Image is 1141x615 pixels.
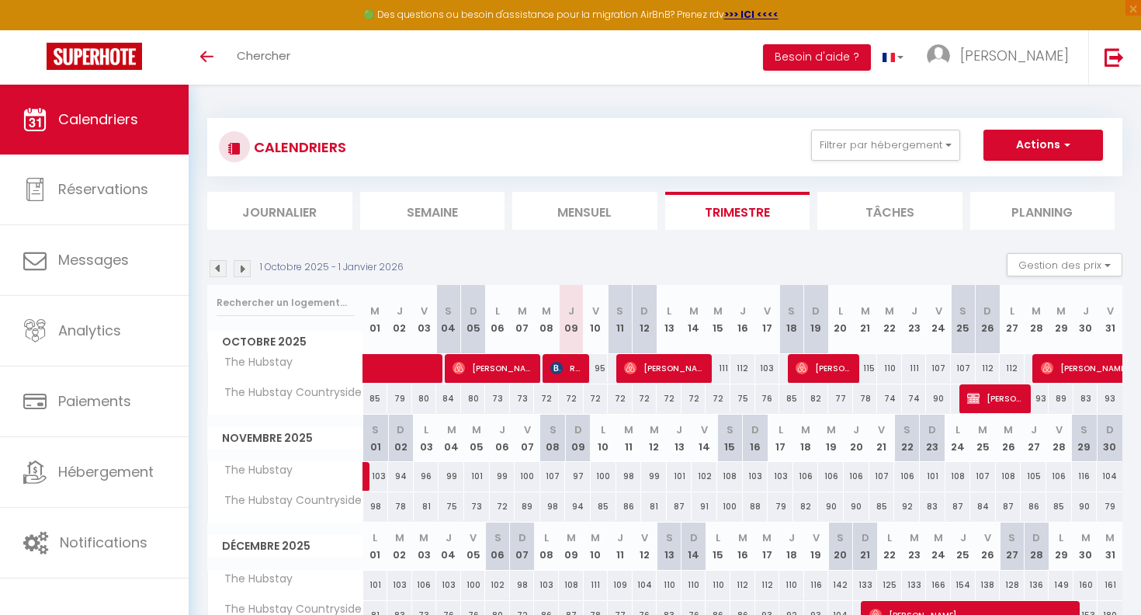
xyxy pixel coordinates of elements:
div: 84 [970,492,996,521]
th: 05 [464,415,490,462]
div: 94 [565,492,591,521]
abbr: M [1032,304,1041,318]
li: Semaine [360,192,505,230]
th: 06 [490,415,515,462]
span: Octobre 2025 [208,331,362,353]
th: 12 [633,285,657,354]
div: 87 [945,492,971,521]
th: 11 [616,415,642,462]
div: 94 [388,462,414,491]
abbr: V [470,530,477,545]
abbr: M [370,304,380,318]
div: 112 [730,354,755,383]
div: 112 [1000,354,1025,383]
div: 72 [681,384,706,413]
span: The Hubstay [210,354,297,371]
th: 30 [1073,523,1098,570]
th: 28 [1025,523,1049,570]
abbr: J [740,304,746,318]
abbr: V [524,422,531,437]
th: 23 [902,523,927,570]
th: 01 [363,523,388,570]
div: 108 [996,462,1021,491]
div: 74 [902,384,927,413]
input: Rechercher un logement... [217,289,354,317]
abbr: D [983,304,991,318]
div: 106 [793,462,819,491]
div: 86 [616,492,642,521]
th: 14 [692,415,717,462]
th: 28 [1025,285,1049,354]
abbr: D [928,422,936,437]
abbr: V [878,422,885,437]
li: Journalier [207,192,352,230]
abbr: D [574,422,582,437]
th: 21 [853,523,878,570]
abbr: J [853,422,859,437]
th: 12 [641,415,667,462]
abbr: M [395,530,404,545]
div: 85 [1046,492,1072,521]
div: 72 [534,384,559,413]
div: 80 [412,384,437,413]
span: Messages [58,250,129,269]
th: 08 [534,523,559,570]
p: 1 Octobre 2025 - 1 Janvier 2026 [260,260,404,275]
th: 20 [828,523,853,570]
th: 15 [706,285,730,354]
div: 81 [414,492,439,521]
span: Hébergement [58,462,154,481]
abbr: S [903,422,910,437]
abbr: D [518,530,526,545]
div: 102 [692,462,717,491]
th: 23 [902,285,927,354]
div: 85 [591,492,616,521]
abbr: S [788,304,795,318]
div: 79 [1097,492,1122,521]
abbr: L [1010,304,1014,318]
div: 97 [565,462,591,491]
div: 80 [461,384,486,413]
th: 19 [804,523,829,570]
span: Chercher [237,47,290,64]
abbr: V [764,304,771,318]
th: 10 [584,523,609,570]
abbr: L [838,304,843,318]
img: ... [927,44,950,68]
button: Besoin d'aide ? [763,44,871,71]
span: Novembre 2025 [208,427,362,450]
div: 108 [945,462,971,491]
abbr: L [601,422,605,437]
div: 98 [616,462,642,491]
span: [PERSON_NAME] [960,46,1069,65]
div: 90 [818,492,844,521]
div: 98 [540,492,566,521]
div: 106 [1046,462,1072,491]
abbr: M [472,422,481,437]
div: 96 [414,462,439,491]
th: 10 [584,285,609,354]
th: 19 [804,285,829,354]
h3: CALENDRIERS [250,130,346,165]
div: 98 [363,492,389,521]
th: 07 [515,415,540,462]
div: 87 [996,492,1021,521]
div: 103 [768,462,793,491]
th: 06 [485,523,510,570]
abbr: M [827,422,836,437]
th: 14 [681,523,706,570]
th: 26 [976,285,1001,354]
th: 03 [412,523,437,570]
th: 11 [608,285,633,354]
span: Reis Opel [550,353,584,383]
div: 73 [510,384,535,413]
th: 29 [1072,415,1098,462]
div: 110 [877,354,902,383]
th: 25 [951,285,976,354]
th: 15 [717,415,743,462]
th: 22 [877,285,902,354]
th: 04 [436,523,461,570]
th: 13 [657,285,681,354]
span: Notifications [60,533,147,552]
abbr: J [568,304,574,318]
